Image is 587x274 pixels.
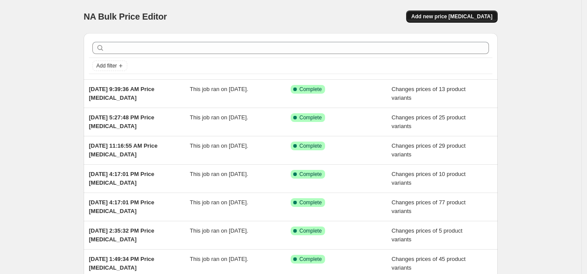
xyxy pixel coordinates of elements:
[190,86,248,92] span: This job ran on [DATE].
[89,256,154,271] span: [DATE] 1:49:34 PM Price [MEDICAL_DATA]
[190,114,248,121] span: This job ran on [DATE].
[89,199,154,214] span: [DATE] 4:17:01 PM Price [MEDICAL_DATA]
[89,227,154,243] span: [DATE] 2:35:32 PM Price [MEDICAL_DATA]
[299,142,322,149] span: Complete
[392,171,466,186] span: Changes prices of 10 product variants
[190,171,248,177] span: This job ran on [DATE].
[299,199,322,206] span: Complete
[190,142,248,149] span: This job ran on [DATE].
[299,256,322,263] span: Complete
[190,199,248,206] span: This job ran on [DATE].
[392,256,466,271] span: Changes prices of 45 product variants
[406,10,498,23] button: Add new price [MEDICAL_DATA]
[96,62,117,69] span: Add filter
[299,86,322,93] span: Complete
[89,171,154,186] span: [DATE] 4:17:01 PM Price [MEDICAL_DATA]
[92,61,127,71] button: Add filter
[89,114,154,129] span: [DATE] 5:27:48 PM Price [MEDICAL_DATA]
[392,114,466,129] span: Changes prices of 25 product variants
[411,13,492,20] span: Add new price [MEDICAL_DATA]
[190,256,248,262] span: This job ran on [DATE].
[89,86,154,101] span: [DATE] 9:39:36 AM Price [MEDICAL_DATA]
[299,114,322,121] span: Complete
[392,199,466,214] span: Changes prices of 77 product variants
[392,227,463,243] span: Changes prices of 5 product variants
[392,86,466,101] span: Changes prices of 13 product variants
[299,227,322,234] span: Complete
[84,12,167,21] span: NA Bulk Price Editor
[190,227,248,234] span: This job ran on [DATE].
[89,142,158,158] span: [DATE] 11:16:55 AM Price [MEDICAL_DATA]
[299,171,322,178] span: Complete
[392,142,466,158] span: Changes prices of 29 product variants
